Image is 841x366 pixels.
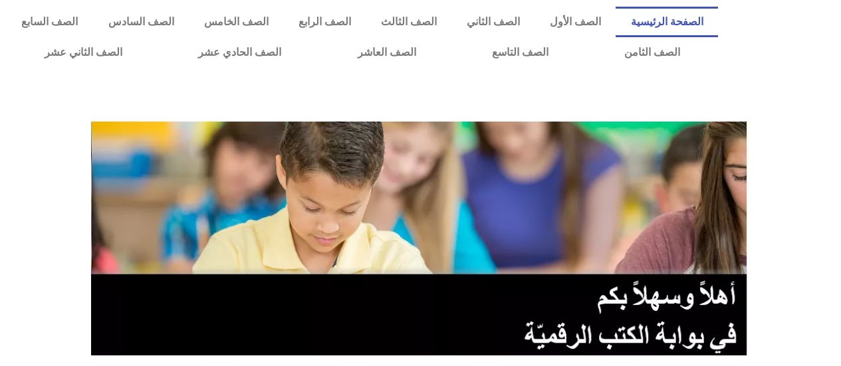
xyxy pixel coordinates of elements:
a: الصف الأول [535,7,616,37]
a: الصف الثاني عشر [7,37,160,68]
a: الصف الثاني [451,7,535,37]
a: الصف العاشر [320,37,454,68]
a: الصف السادس [93,7,189,37]
a: الصف الثالث [366,7,451,37]
a: الصفحة الرئيسية [616,7,718,37]
a: الصف السابع [7,7,93,37]
a: الصف الحادي عشر [160,37,319,68]
a: الصف الخامس [189,7,283,37]
a: الصف الرابع [283,7,366,37]
a: الصف الثامن [586,37,718,68]
a: الصف التاسع [454,37,586,68]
